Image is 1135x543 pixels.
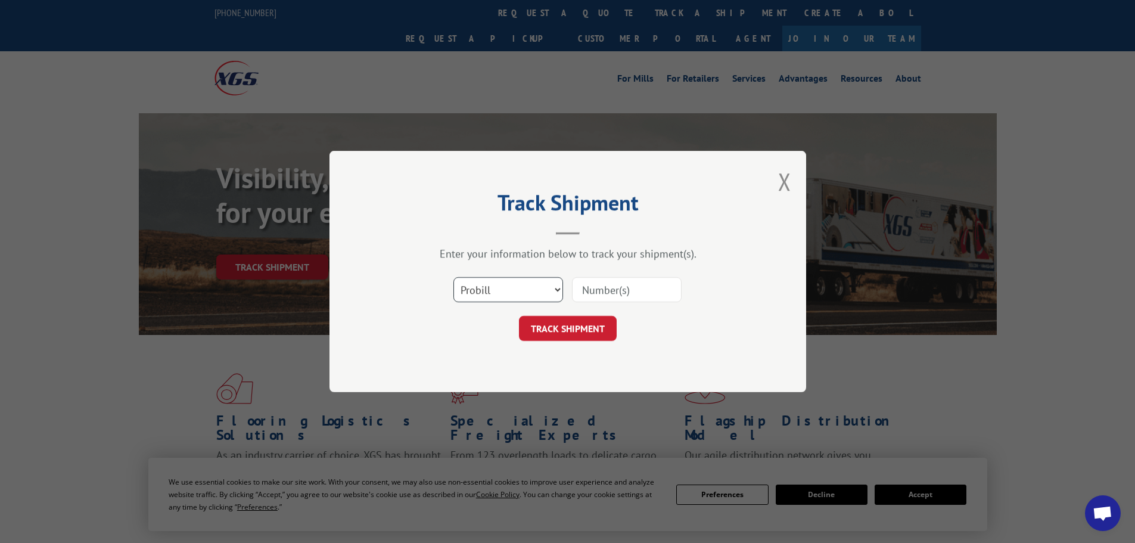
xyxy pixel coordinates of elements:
[519,316,617,341] button: TRACK SHIPMENT
[572,277,682,302] input: Number(s)
[778,166,791,197] button: Close modal
[1085,495,1121,531] div: Open chat
[389,194,747,217] h2: Track Shipment
[389,247,747,260] div: Enter your information below to track your shipment(s).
